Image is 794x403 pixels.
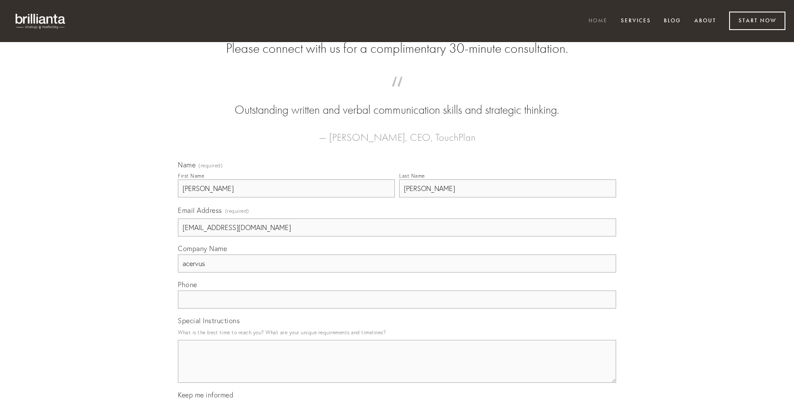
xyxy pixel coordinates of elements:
[178,316,240,325] span: Special Instructions
[178,391,233,399] span: Keep me informed
[178,161,195,169] span: Name
[689,14,722,28] a: About
[399,173,425,179] div: Last Name
[192,118,602,146] figcaption: — [PERSON_NAME], CEO, TouchPlan
[178,40,616,57] h2: Please connect with us for a complimentary 30-minute consultation.
[729,12,785,30] a: Start Now
[192,85,602,118] blockquote: Outstanding written and verbal communication skills and strategic thinking.
[9,9,73,33] img: brillianta - research, strategy, marketing
[178,173,204,179] div: First Name
[192,85,602,102] span: “
[658,14,687,28] a: Blog
[615,14,657,28] a: Services
[198,163,223,168] span: (required)
[178,280,197,289] span: Phone
[225,205,249,217] span: (required)
[178,244,227,253] span: Company Name
[583,14,613,28] a: Home
[178,206,222,215] span: Email Address
[178,327,616,338] p: What is the best time to reach you? What are your unique requirements and timelines?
